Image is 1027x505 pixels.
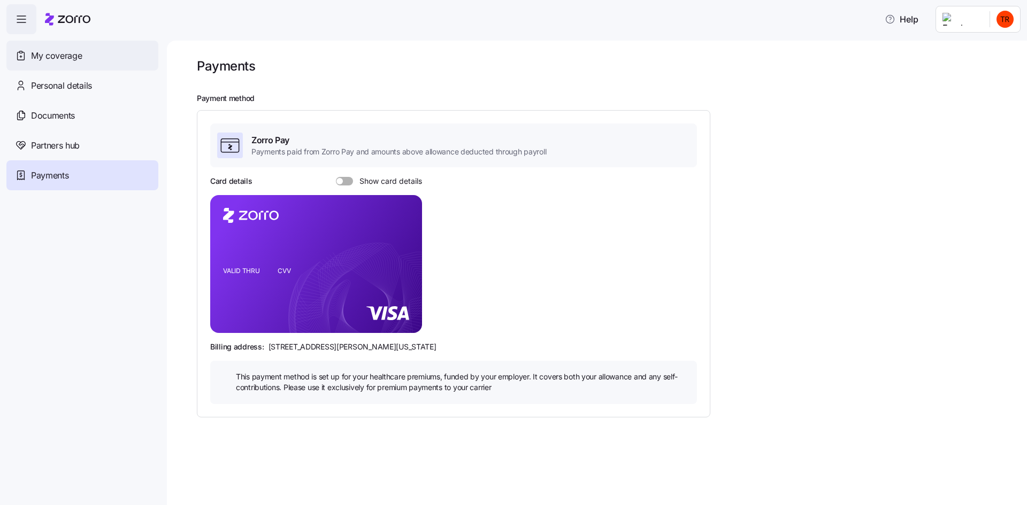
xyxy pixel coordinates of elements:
span: This payment method is set up for your healthcare premiums, funded by your employer. It covers bo... [236,371,688,393]
h1: Payments [197,58,255,74]
span: Payments paid from Zorro Pay and amounts above allowance deducted through payroll [251,146,546,157]
img: icon bulb [219,371,232,384]
a: Partners hub [6,130,158,160]
a: My coverage [6,41,158,71]
span: Billing address: [210,341,264,352]
span: Help [885,13,918,26]
h2: Payment method [197,94,1012,104]
button: Help [876,9,927,30]
span: My coverage [31,49,82,63]
a: Personal details [6,71,158,100]
span: Show card details [353,177,422,185]
span: Documents [31,109,75,122]
img: 7462b67ae235653f4c2154364cecd015 [997,11,1014,28]
span: Payments [31,169,68,182]
tspan: VALID THRU [223,267,260,275]
span: [STREET_ADDRESS][PERSON_NAME][US_STATE] [269,341,436,352]
span: Zorro Pay [251,134,546,147]
tspan: CVV [278,267,291,275]
img: Employer logo [942,13,981,26]
a: Documents [6,100,158,130]
span: Partners hub [31,139,80,152]
span: Personal details [31,79,92,92]
h3: Card details [210,176,252,187]
a: Payments [6,160,158,190]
